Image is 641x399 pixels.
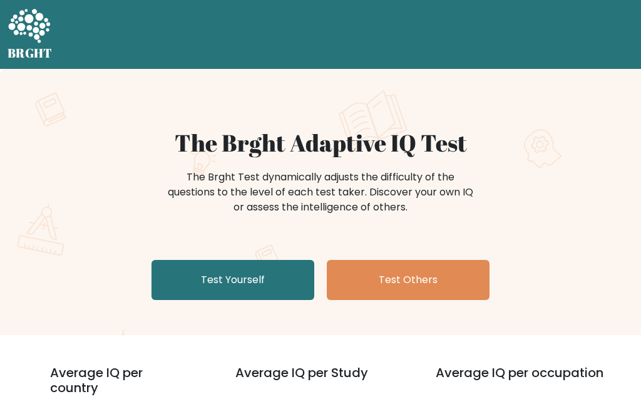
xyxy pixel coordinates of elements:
[235,365,406,395] h3: Average IQ per Study
[151,260,314,300] a: Test Yourself
[8,46,53,61] h5: BRGHT
[327,260,490,300] a: Test Others
[15,129,626,157] h1: The Brght Adaptive IQ Test
[436,365,606,395] h3: Average IQ per occupation
[8,5,53,64] a: BRGHT
[164,170,477,215] div: The Brght Test dynamically adjusts the difficulty of the questions to the level of each test take...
